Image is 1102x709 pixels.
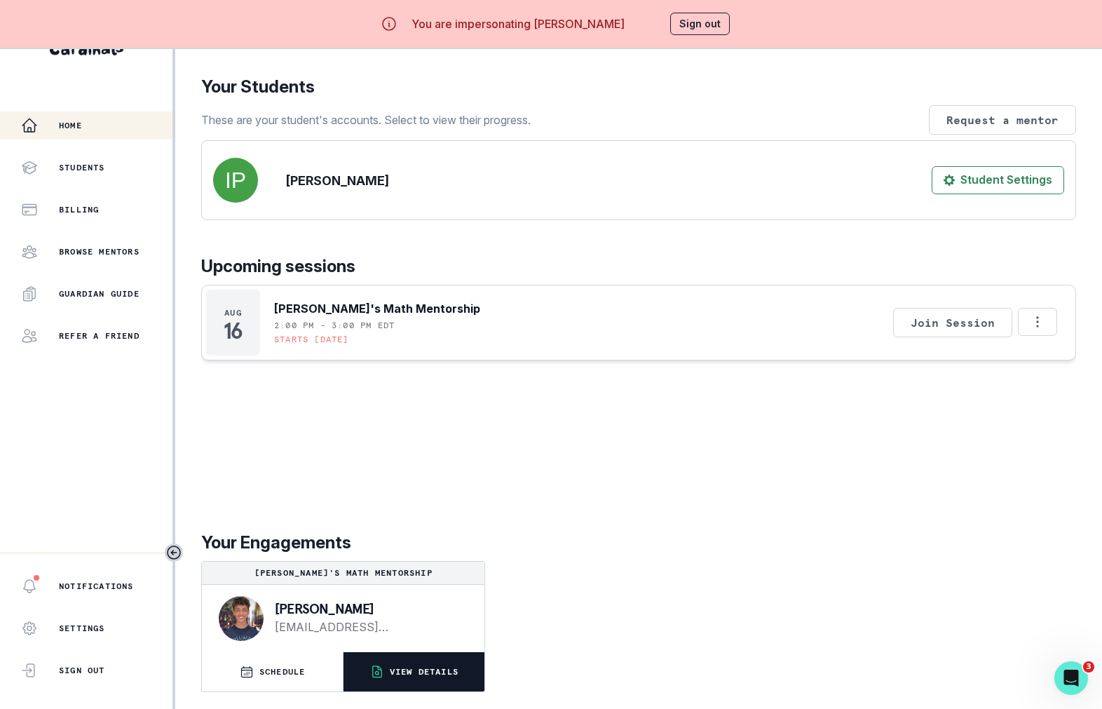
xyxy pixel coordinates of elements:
[213,158,258,203] img: svg
[201,530,1076,555] p: Your Engagements
[411,15,625,32] p: You are impersonating [PERSON_NAME]
[1054,661,1088,695] iframe: Intercom live chat
[224,324,243,338] p: 16
[1018,308,1057,336] button: Options
[201,74,1076,100] p: Your Students
[286,171,389,190] p: [PERSON_NAME]
[670,13,730,35] button: Sign out
[224,307,242,318] p: Aug
[274,320,395,331] p: 2:00 PM - 3:00 PM EDT
[390,666,458,677] p: VIEW DETAILS
[275,602,462,616] p: [PERSON_NAME]
[59,623,105,634] p: Settings
[59,330,140,342] p: Refer a friend
[274,300,480,317] p: [PERSON_NAME]'s Math Mentorship
[59,204,99,215] p: Billing
[929,105,1076,135] button: Request a mentor
[201,112,531,128] p: These are your student's accounts. Select to view their progress.
[202,652,343,691] button: SCHEDULE
[201,254,1076,279] p: Upcoming sessions
[275,619,462,635] a: [EMAIL_ADDRESS][DOMAIN_NAME]
[59,665,105,676] p: Sign Out
[165,543,183,562] button: Toggle sidebar
[932,166,1064,194] button: Student Settings
[343,652,484,691] button: VIEW DETAILS
[59,162,105,173] p: Students
[893,308,1012,337] button: Join Session
[59,120,82,131] p: Home
[59,288,140,299] p: Guardian Guide
[59,246,140,257] p: Browse Mentors
[259,666,306,677] p: SCHEDULE
[208,567,479,579] p: [PERSON_NAME]'s Math Mentorship
[1083,661,1094,673] span: 3
[59,581,134,592] p: Notifications
[274,334,349,345] p: Starts [DATE]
